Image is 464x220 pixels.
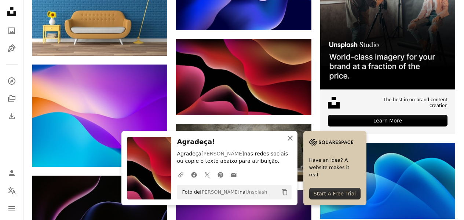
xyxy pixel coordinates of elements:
[320,177,455,184] a: ilustração azul e branca do coração
[177,137,292,147] h3: Agradeça!
[4,183,19,198] button: Idioma
[309,188,361,199] div: Start A Free Trial
[309,157,361,179] span: Have an idea? A website makes it real.
[32,112,167,119] a: papel de parede azul laranja e amarelo
[328,97,340,109] img: file-1631678316303-ed18b8b5cb9cimage
[245,189,267,195] a: Unsplash
[4,23,19,38] a: Fotos
[176,124,311,181] img: Mesa de madeira com grande espaço de cópia para suas marcas com parede de cimento cinza enferruja...
[4,4,19,21] a: Início — Unsplash
[177,150,292,165] p: Agradeça nas redes sociais ou copie o texto abaixo para atribuição.
[200,189,240,195] a: [PERSON_NAME]
[381,97,447,109] span: The best in on-brand content creation
[227,167,240,182] a: Compartilhar por e-mail
[4,74,19,88] a: Explorar
[309,137,353,148] img: file-1705255347840-230a6ab5bca9image
[320,143,455,219] img: ilustração azul e branca do coração
[201,151,244,157] a: [PERSON_NAME]
[176,39,311,115] img: ilustração do coração vermelho e preto
[179,186,267,198] span: Foto de na
[4,201,19,216] button: Menu
[4,41,19,56] a: Ilustrações
[201,167,214,182] a: Compartilhar no Twitter
[303,131,366,205] a: Have an idea? A website makes it real.Start A Free Trial
[187,167,201,182] a: Compartilhar no Facebook
[4,166,19,180] a: Entrar / Cadastrar-se
[176,74,311,80] a: ilustração do coração vermelho e preto
[4,91,19,106] a: Coleções
[4,109,19,124] a: Histórico de downloads
[278,186,291,198] button: Copiar para a área de transferência
[214,167,227,182] a: Compartilhar no Pinterest
[32,1,167,8] a: Sala de estar colorida 3d render, há piso de madeira, parede de tijolo vazio azul marinho, decora...
[32,65,167,167] img: papel de parede azul laranja e amarelo
[328,115,447,126] div: Learn More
